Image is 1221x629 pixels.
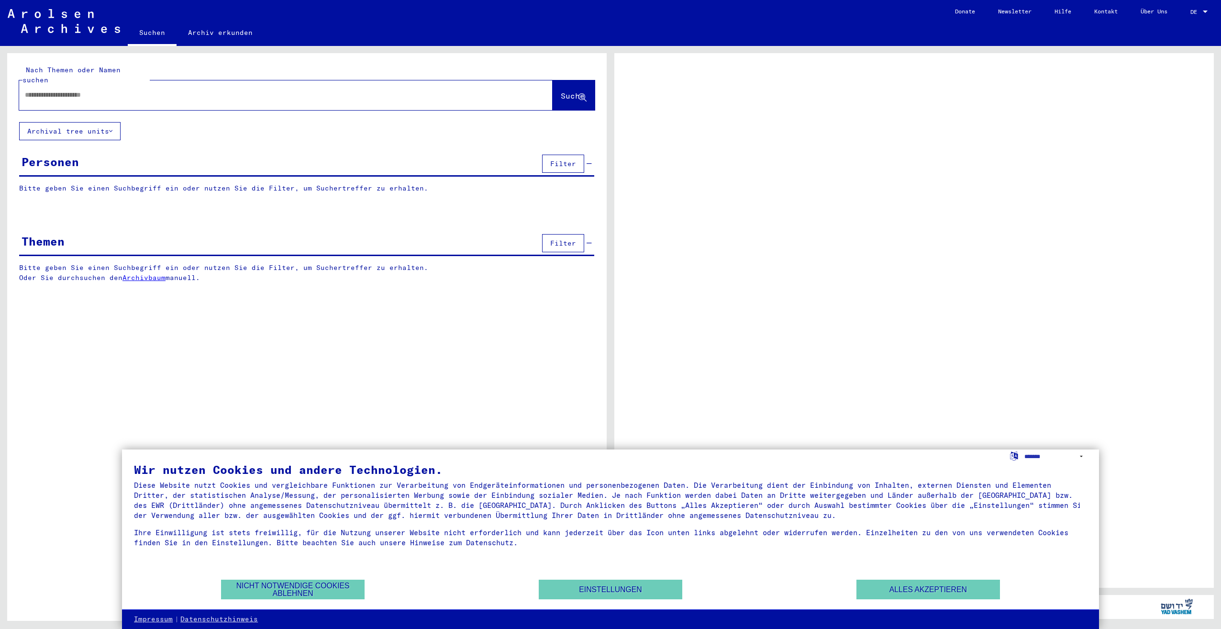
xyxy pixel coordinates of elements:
div: Themen [22,233,65,250]
a: Archivbaum [122,273,166,282]
a: Datenschutzhinweis [180,615,258,624]
span: DE [1190,9,1201,15]
span: Filter [550,239,576,247]
button: Suche [553,80,595,110]
button: Archival tree units [19,122,121,140]
img: Arolsen_neg.svg [8,9,120,33]
button: Filter [542,155,584,173]
p: Bitte geben Sie einen Suchbegriff ein oder nutzen Sie die Filter, um Suchertreffer zu erhalten. [19,183,594,193]
mat-label: Nach Themen oder Namen suchen [22,66,121,84]
a: Impressum [134,615,173,624]
a: Archiv erkunden [177,21,264,44]
a: Suchen [128,21,177,46]
div: Personen [22,153,79,170]
label: Sprache auswählen [1009,451,1019,460]
div: Diese Website nutzt Cookies und vergleichbare Funktionen zur Verarbeitung von Endgeräteinformatio... [134,480,1087,520]
button: Nicht notwendige Cookies ablehnen [221,580,365,599]
button: Filter [542,234,584,252]
div: Ihre Einwilligung ist stets freiwillig, für die Nutzung unserer Website nicht erforderlich und ka... [134,528,1087,548]
img: yv_logo.png [1159,595,1195,618]
span: Filter [550,159,576,168]
div: Wir nutzen Cookies und andere Technologien. [134,464,1087,475]
span: Suche [561,91,585,101]
button: Alles akzeptieren [856,580,1000,599]
select: Sprache auswählen [1024,449,1087,463]
p: Bitte geben Sie einen Suchbegriff ein oder nutzen Sie die Filter, um Suchertreffer zu erhalten. O... [19,263,595,283]
button: Einstellungen [539,580,682,599]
